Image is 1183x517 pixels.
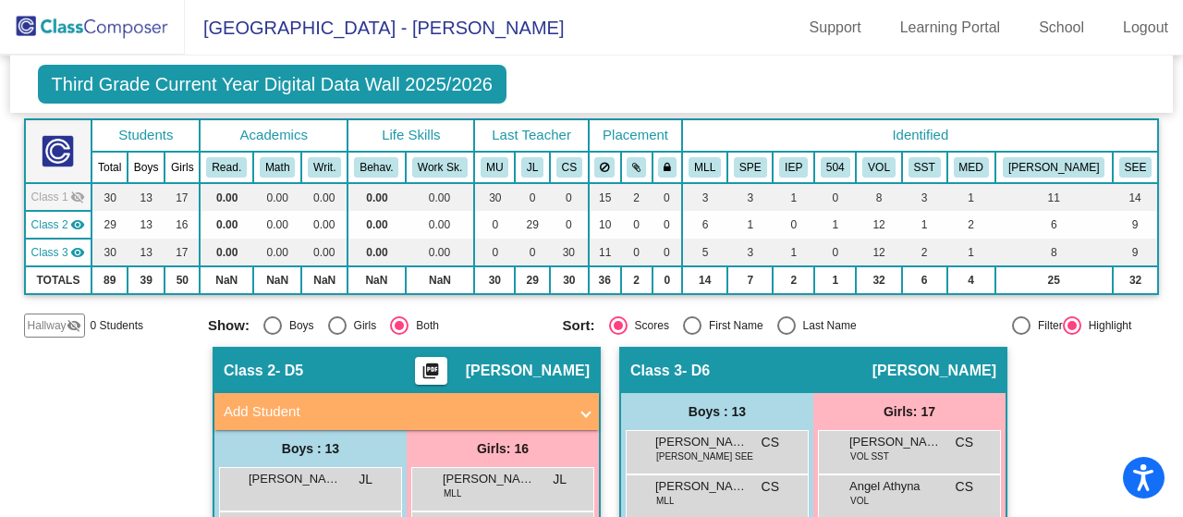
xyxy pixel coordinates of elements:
[67,318,81,333] mat-icon: visibility_off
[253,266,301,294] td: NaN
[165,183,200,211] td: 17
[682,152,727,183] th: Multilingual Language Learner
[553,470,567,489] span: JL
[701,317,763,334] div: First Name
[444,486,461,500] span: MLL
[773,211,814,239] td: 0
[301,239,348,266] td: 0.00
[656,449,753,463] span: [PERSON_NAME] SEE
[521,157,543,178] button: JL
[902,211,947,239] td: 1
[208,317,250,334] span: Show:
[652,211,683,239] td: 0
[1113,211,1159,239] td: 9
[301,211,348,239] td: 0.00
[348,239,405,266] td: 0.00
[727,183,773,211] td: 3
[128,211,165,239] td: 13
[550,266,589,294] td: 30
[995,152,1113,183] th: Time Consumer
[682,239,727,266] td: 5
[652,266,683,294] td: 0
[253,211,301,239] td: 0.00
[862,157,896,178] button: VOL
[550,239,589,266] td: 30
[849,433,942,451] span: [PERSON_NAME]
[727,266,773,294] td: 7
[200,239,253,266] td: 0.00
[128,266,165,294] td: 39
[1113,152,1159,183] th: See Previous Teacher
[589,119,683,152] th: Placement
[474,239,515,266] td: 0
[856,183,901,211] td: 8
[621,266,652,294] td: 2
[260,157,295,178] button: Math
[682,183,727,211] td: 3
[474,266,515,294] td: 30
[214,393,599,430] mat-expansion-panel-header: Add Student
[474,211,515,239] td: 0
[1113,266,1159,294] td: 32
[652,152,683,183] th: Keep with teacher
[407,430,599,467] div: Girls: 16
[954,157,989,178] button: MED
[856,239,901,266] td: 12
[185,13,564,43] span: [GEOGRAPHIC_DATA] - [PERSON_NAME]
[849,477,942,496] span: Angel Athyna
[734,157,767,178] button: SPE
[128,239,165,266] td: 13
[515,183,550,211] td: 0
[682,362,710,380] span: - D6
[630,362,682,380] span: Class 3
[31,216,68,233] span: Class 2
[224,362,275,380] span: Class 2
[995,239,1113,266] td: 8
[762,433,779,452] span: CS
[563,316,904,335] mat-radio-group: Select an option
[347,317,377,334] div: Girls
[224,401,567,423] mat-panel-title: Add Student
[406,183,475,211] td: 0.00
[515,211,550,239] td: 29
[406,211,475,239] td: 0.00
[128,183,165,211] td: 13
[253,239,301,266] td: 0.00
[91,317,143,334] span: 0 Students
[995,266,1113,294] td: 25
[1031,317,1063,334] div: Filter
[70,245,85,260] mat-icon: visibility
[31,189,68,205] span: Class 1
[902,239,947,266] td: 2
[589,183,621,211] td: 15
[796,317,857,334] div: Last Name
[165,211,200,239] td: 16
[652,239,683,266] td: 0
[821,157,850,178] button: 504
[621,393,813,430] div: Boys : 13
[856,211,901,239] td: 12
[621,152,652,183] th: Keep with students
[25,239,92,266] td: Carlee Smith - D6
[409,317,439,334] div: Both
[25,183,92,211] td: Michaela Urias - C6
[481,157,508,178] button: MU
[466,362,590,380] span: [PERSON_NAME]
[128,152,165,183] th: Boys
[348,119,474,152] th: Life Skills
[773,183,814,211] td: 1
[1081,317,1132,334] div: Highlight
[406,266,475,294] td: NaN
[656,494,674,508] span: MLL
[773,239,814,266] td: 1
[902,152,947,183] th: SST Meeting or Care Team Referral
[165,239,200,266] td: 17
[795,13,876,43] a: Support
[1113,183,1159,211] td: 14
[348,183,405,211] td: 0.00
[70,190,85,204] mat-icon: visibility_off
[814,266,856,294] td: 1
[31,244,68,261] span: Class 3
[406,239,475,266] td: 0.00
[200,119,348,152] th: Academics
